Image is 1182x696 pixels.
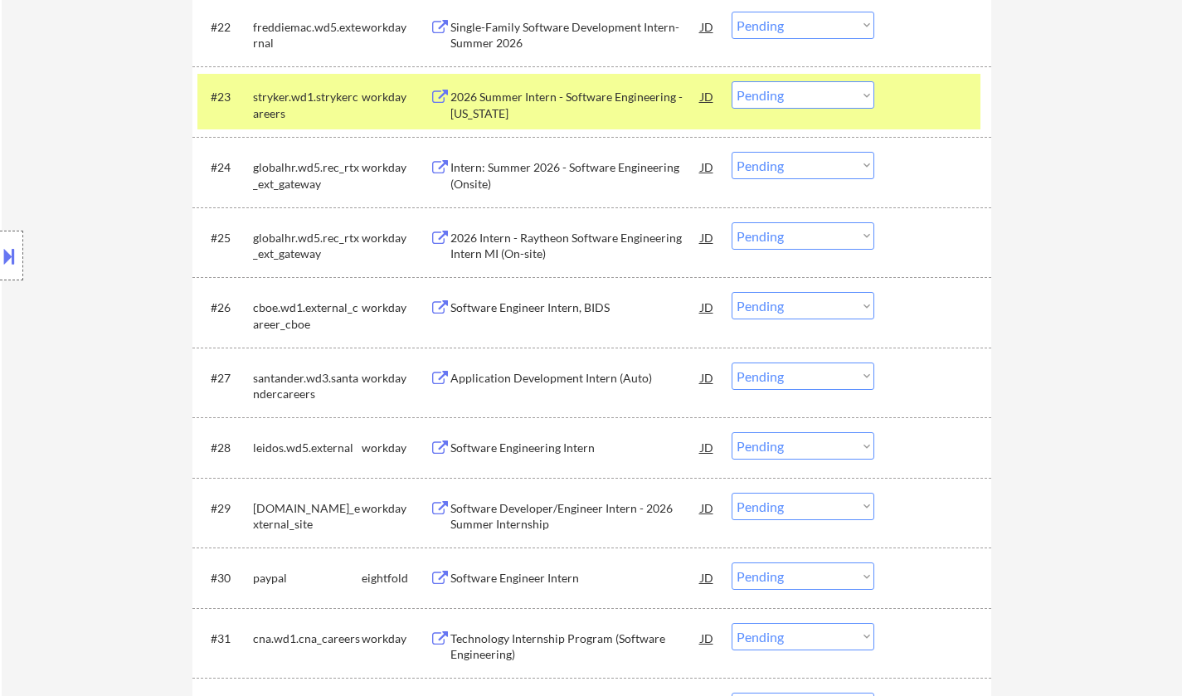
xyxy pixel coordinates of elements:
[362,230,430,246] div: workday
[699,623,716,653] div: JD
[211,500,240,517] div: #29
[450,440,701,456] div: Software Engineering Intern
[699,152,716,182] div: JD
[450,370,701,387] div: Application Development Intern (Auto)
[699,493,716,523] div: JD
[699,222,716,252] div: JD
[211,19,240,36] div: #22
[362,440,430,456] div: workday
[253,370,362,402] div: santander.wd3.santandercareers
[253,19,362,51] div: freddiemac.wd5.external
[699,81,716,111] div: JD
[253,500,362,533] div: [DOMAIN_NAME]_external_site
[211,89,240,105] div: #23
[450,630,701,663] div: Technology Internship Program (Software Engineering)
[699,562,716,592] div: JD
[362,19,430,36] div: workday
[450,19,701,51] div: Single-Family Software Development Intern- Summer 2026
[699,432,716,462] div: JD
[253,630,362,647] div: cna.wd1.cna_careers
[362,89,430,105] div: workday
[362,370,430,387] div: workday
[699,292,716,322] div: JD
[450,500,701,533] div: Software Developer/Engineer Intern - 2026 Summer Internship
[253,440,362,456] div: leidos.wd5.external
[362,630,430,647] div: workday
[253,159,362,192] div: globalhr.wd5.rec_rtx_ext_gateway
[450,89,701,121] div: 2026 Summer Intern - Software Engineering - [US_STATE]
[211,570,240,586] div: #30
[253,299,362,332] div: cboe.wd1.external_career_cboe
[362,159,430,176] div: workday
[699,363,716,392] div: JD
[211,440,240,456] div: #28
[253,89,362,121] div: stryker.wd1.strykercareers
[362,570,430,586] div: eightfold
[450,159,701,192] div: Intern: Summer 2026 - Software Engineering (Onsite)
[362,500,430,517] div: workday
[253,570,362,586] div: paypal
[699,12,716,41] div: JD
[450,299,701,316] div: Software Engineer Intern, BIDS
[450,230,701,262] div: 2026 Intern - Raytheon Software Engineering Intern MI (On-site)
[450,570,701,586] div: Software Engineer Intern
[253,230,362,262] div: globalhr.wd5.rec_rtx_ext_gateway
[362,299,430,316] div: workday
[211,630,240,647] div: #31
